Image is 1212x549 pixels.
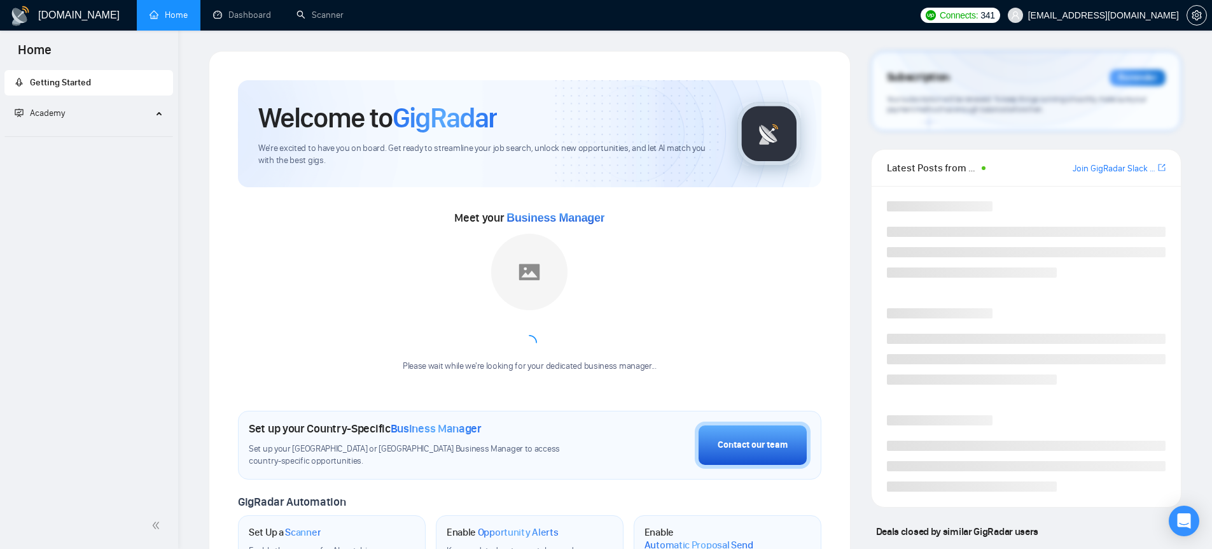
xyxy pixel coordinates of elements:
span: Set up your [GEOGRAPHIC_DATA] or [GEOGRAPHIC_DATA] Business Manager to access country-specific op... [249,443,586,467]
h1: Enable [447,526,559,539]
button: setting [1187,5,1207,25]
div: Please wait while we're looking for your dedicated business manager... [395,360,664,373]
span: Business Manager [506,211,604,224]
span: Subscription [887,67,950,89]
div: Reminder [1110,69,1166,86]
a: searchScanner [296,10,344,20]
span: Latest Posts from the GigRadar Community [887,160,978,176]
span: GigRadar Automation [238,495,345,509]
img: upwork-logo.png [926,10,936,20]
span: double-left [151,519,164,532]
button: Contact our team [695,422,811,469]
h1: Set Up a [249,526,321,539]
img: gigradar-logo.png [737,102,801,166]
span: Opportunity Alerts [478,526,559,539]
h1: Welcome to [258,101,497,135]
a: Join GigRadar Slack Community [1073,162,1155,176]
span: setting [1187,10,1206,20]
h1: Set up your Country-Specific [249,422,482,436]
span: Your subscription will be renewed. To keep things running smoothly, make sure your payment method... [887,94,1146,115]
span: fund-projection-screen [15,108,24,117]
span: Connects: [940,8,978,22]
span: 341 [980,8,994,22]
li: Getting Started [4,70,173,96]
span: Academy [15,108,65,118]
div: Contact our team [718,438,788,452]
a: export [1158,162,1166,174]
span: export [1158,162,1166,173]
span: Getting Started [30,77,91,88]
a: dashboardDashboard [213,10,271,20]
img: placeholder.png [491,234,568,310]
span: GigRadar [393,101,497,135]
span: Scanner [285,526,321,539]
span: We're excited to have you on board. Get ready to streamline your job search, unlock new opportuni... [258,143,717,167]
span: Home [8,41,62,68]
span: Meet your [454,211,604,225]
div: Open Intercom Messenger [1169,506,1199,536]
li: Academy Homepage [4,131,173,139]
span: rocket [15,78,24,87]
a: homeHome [150,10,188,20]
span: loading [519,333,540,353]
a: setting [1187,10,1207,20]
span: Business Manager [391,422,482,436]
span: user [1011,11,1020,20]
span: Academy [30,108,65,118]
span: Deals closed by similar GigRadar users [871,520,1043,543]
img: logo [10,6,31,26]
